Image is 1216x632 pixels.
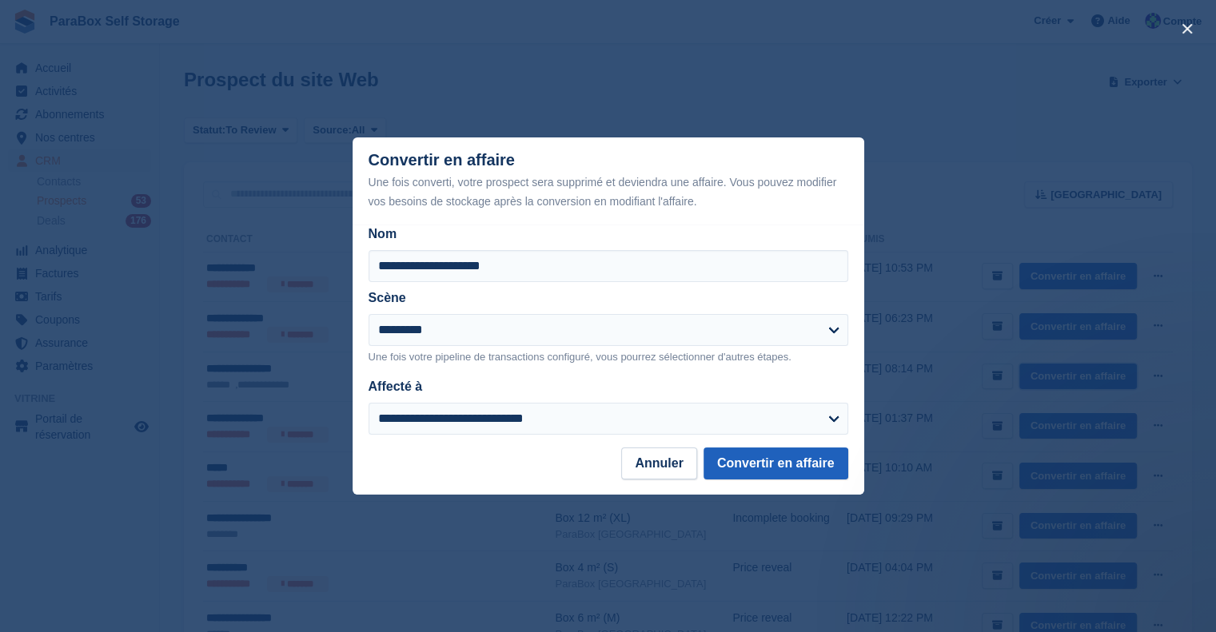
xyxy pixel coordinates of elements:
[369,151,848,211] div: Convertir en affaire
[369,349,848,365] p: Une fois votre pipeline de transactions configuré, vous pourrez sélectionner d'autres étapes.
[621,447,696,479] button: Annuler
[704,447,848,479] button: Convertir en affaire
[369,380,423,393] label: Affecté à
[1174,16,1200,42] button: close
[369,173,848,211] div: Une fois converti, votre prospect sera supprimé et deviendra une affaire. Vous pouvez modifier vo...
[369,225,848,244] label: Nom
[369,291,406,304] label: Scène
